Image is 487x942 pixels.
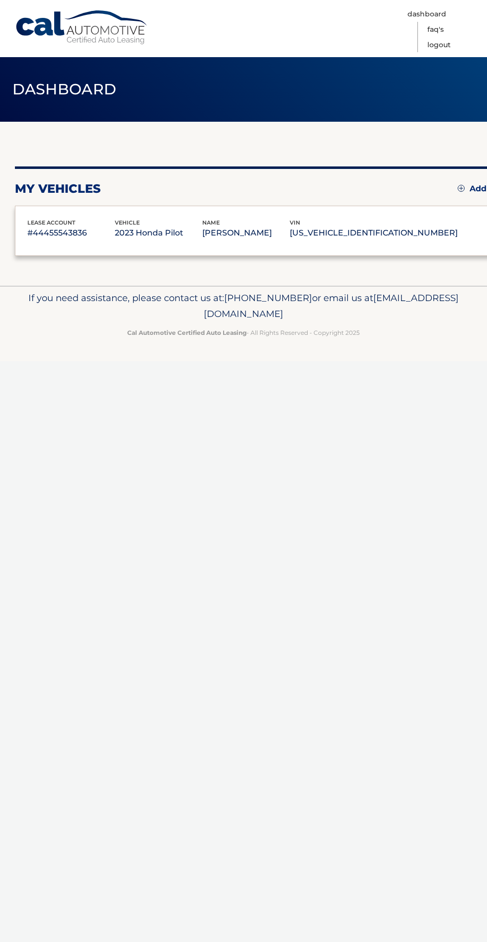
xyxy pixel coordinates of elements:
h2: my vehicles [15,181,101,196]
p: If you need assistance, please contact us at: or email us at [15,290,472,322]
p: [US_VEHICLE_IDENTIFICATION_NUMBER] [290,226,458,240]
p: #44455543836 [27,226,115,240]
span: lease account [27,219,76,226]
a: Dashboard [407,6,446,22]
img: add.svg [458,185,465,192]
strong: Cal Automotive Certified Auto Leasing [127,329,246,336]
a: FAQ's [427,22,444,37]
span: Dashboard [12,80,117,98]
p: 2023 Honda Pilot [115,226,202,240]
span: [PHONE_NUMBER] [224,292,312,304]
span: vin [290,219,300,226]
span: name [202,219,220,226]
p: [PERSON_NAME] [202,226,290,240]
a: Cal Automotive [15,10,149,45]
span: vehicle [115,219,140,226]
span: [EMAIL_ADDRESS][DOMAIN_NAME] [204,292,459,319]
a: Logout [427,37,451,53]
p: - All Rights Reserved - Copyright 2025 [15,327,472,338]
